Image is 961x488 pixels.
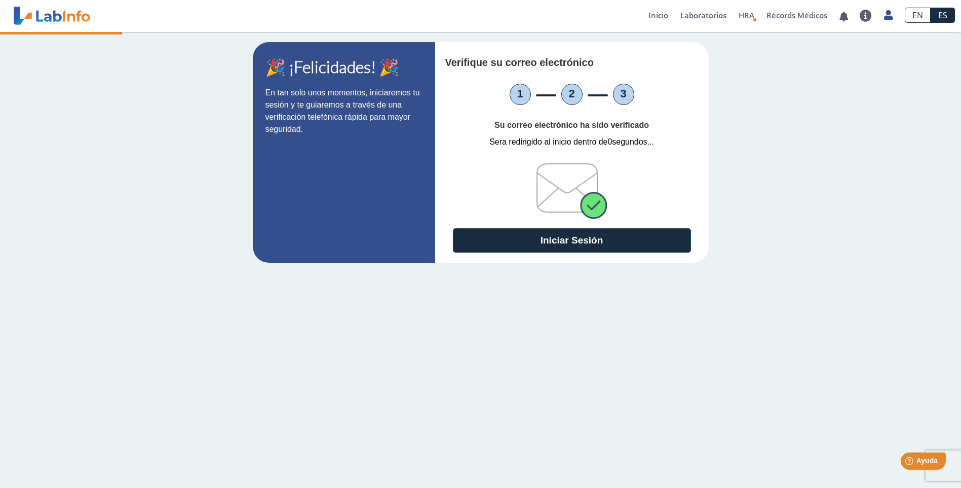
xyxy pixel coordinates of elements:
[510,84,531,105] li: 1
[445,56,641,68] h4: Verifique su correo electrónico
[265,87,422,135] p: En tan solo unos momentos, iniciaremos tu sesión y te guiaremos a través de una verificación tele...
[453,228,691,253] button: Iniciar Sesión
[453,120,691,130] h4: Su correo electrónico ha sido verificado
[871,448,950,477] iframe: Help widget launcher
[489,137,607,146] span: Sera redirigido al inicio dentro de
[613,84,634,105] li: 3
[612,137,654,146] span: segundos...
[739,10,754,20] span: HRA
[265,57,422,77] h1: 🎉 ¡Felicidades! 🎉
[561,84,583,105] li: 2
[905,8,931,23] a: EN
[931,8,955,23] a: ES
[536,163,607,219] img: verifiedEmail.png
[453,136,691,148] p: 0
